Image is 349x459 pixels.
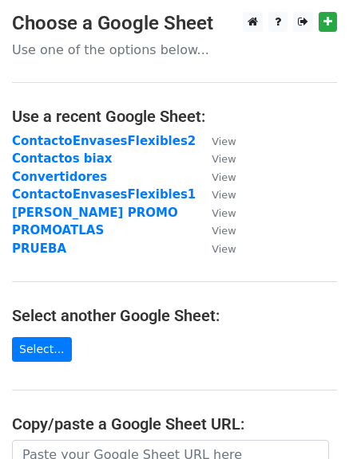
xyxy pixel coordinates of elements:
small: View [212,189,236,201]
h4: Use a recent Google Sheet: [12,107,337,126]
a: View [196,134,236,148]
a: View [196,151,236,166]
small: View [212,135,236,147]
a: View [196,206,236,220]
small: View [212,243,236,255]
h4: Copy/paste a Google Sheet URL: [12,414,337,433]
small: View [212,225,236,237]
a: View [196,223,236,237]
small: View [212,171,236,183]
a: PROMOATLAS [12,223,104,237]
a: View [196,187,236,202]
a: Contactos biax [12,151,112,166]
a: Select... [12,337,72,362]
a: Convertidores [12,170,107,184]
small: View [212,207,236,219]
h4: Select another Google Sheet: [12,306,337,325]
a: ContactoEnvasesFlexibles2 [12,134,196,148]
a: View [196,241,236,256]
p: Use one of the options below... [12,41,337,58]
a: [PERSON_NAME] PROMO [12,206,178,220]
a: ContactoEnvasesFlexibles1 [12,187,196,202]
h3: Choose a Google Sheet [12,12,337,35]
a: View [196,170,236,184]
small: View [212,153,236,165]
a: PRUEBA [12,241,66,256]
